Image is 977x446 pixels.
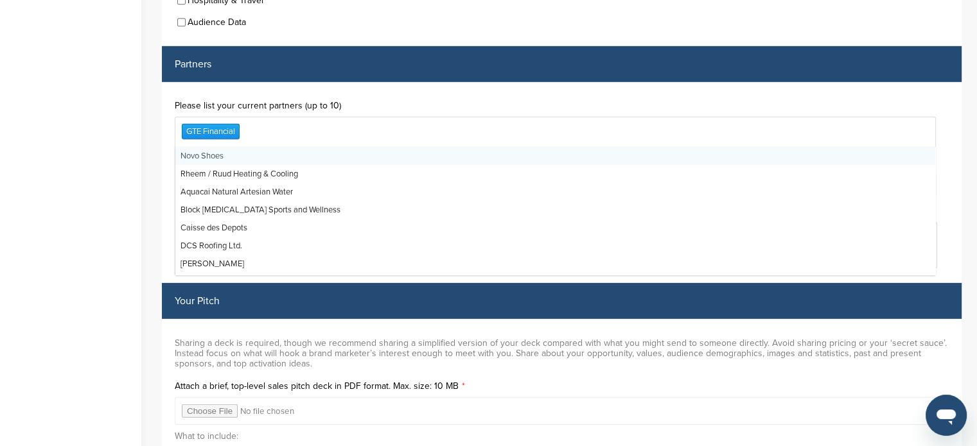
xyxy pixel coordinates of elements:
label: Attach a brief, top-level sales pitch deck in PDF format. Max. size: 10 MB [175,382,949,391]
div: DCS Roofing Ltd. [175,237,935,255]
label: Audience Data [188,18,246,27]
div: Novo Shoes [175,147,935,165]
div: Rheem / Ruud Heating & Cooling [175,165,935,183]
label: Partners [175,59,211,69]
label: Your Pitch [175,296,220,306]
div: HiDow [175,273,935,291]
div: [PERSON_NAME] [175,255,935,273]
div: Caisse des Depots [175,219,935,237]
div: Sharing a deck is required, though we recommend sharing a simplified version of your deck compare... [175,332,949,375]
div: GTE Financial [182,124,240,139]
div: Block [MEDICAL_DATA] Sports and Wellness [175,201,935,219]
div: Aquacai Natural Artesian Water [175,183,935,201]
label: Please list your current partners (up to 10) [175,101,949,110]
iframe: Button to launch messaging window [926,395,967,436]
